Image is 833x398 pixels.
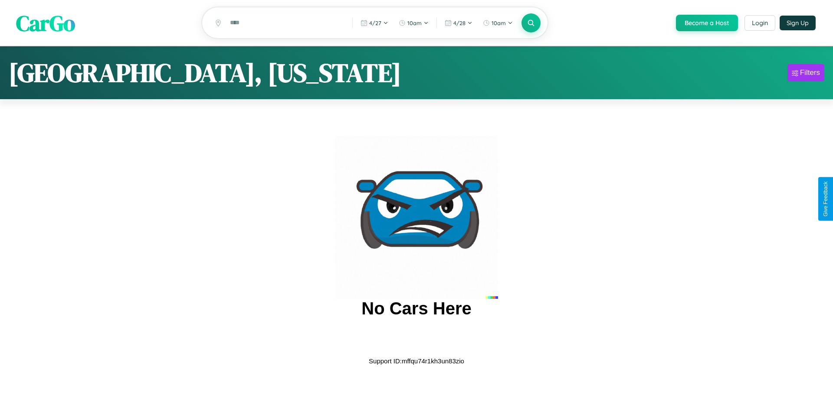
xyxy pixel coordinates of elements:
div: Filters [800,68,820,77]
span: 4 / 27 [369,19,381,26]
button: 4/27 [356,16,393,30]
span: CarGo [16,8,75,38]
button: Login [744,15,775,31]
h1: [GEOGRAPHIC_DATA], [US_STATE] [9,55,401,91]
span: 4 / 28 [453,19,466,26]
span: 10am [492,19,506,26]
button: 10am [394,16,433,30]
div: Give Feedback [823,181,829,217]
img: car [335,136,498,299]
button: 10am [479,16,517,30]
button: Sign Up [780,16,816,30]
button: 4/28 [440,16,477,30]
span: 10am [407,19,422,26]
h2: No Cars Here [361,299,471,318]
button: Become a Host [676,15,738,31]
p: Support ID: mffqu74r1kh3un83zio [369,355,464,367]
button: Filters [787,64,824,81]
